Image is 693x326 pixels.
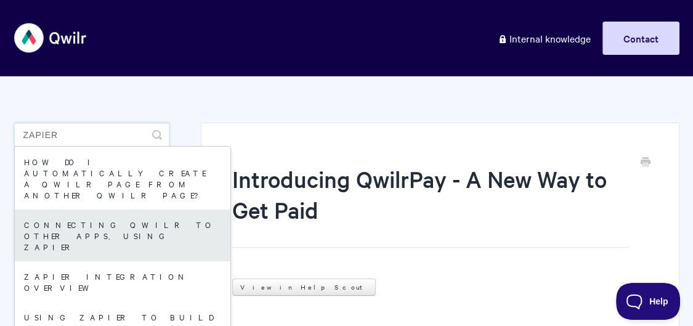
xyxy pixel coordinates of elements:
[616,283,681,320] iframe: Toggle Customer Support
[14,123,170,147] input: Search
[15,261,230,302] a: Zapier integration overview
[602,22,679,55] a: Contact
[641,156,650,169] a: Print this Article
[14,15,87,61] img: Qwilr Help Center
[15,147,230,210] a: How do I automatically create a Qwilr page from another Qwilr page?
[232,279,376,296] a: View in Help Scout
[488,22,600,55] a: Internal knowledge
[232,163,629,248] h1: Introducing QwilrPay - A New Way to Get Paid
[15,210,230,261] a: Connecting Qwilr to other apps, using Zapier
